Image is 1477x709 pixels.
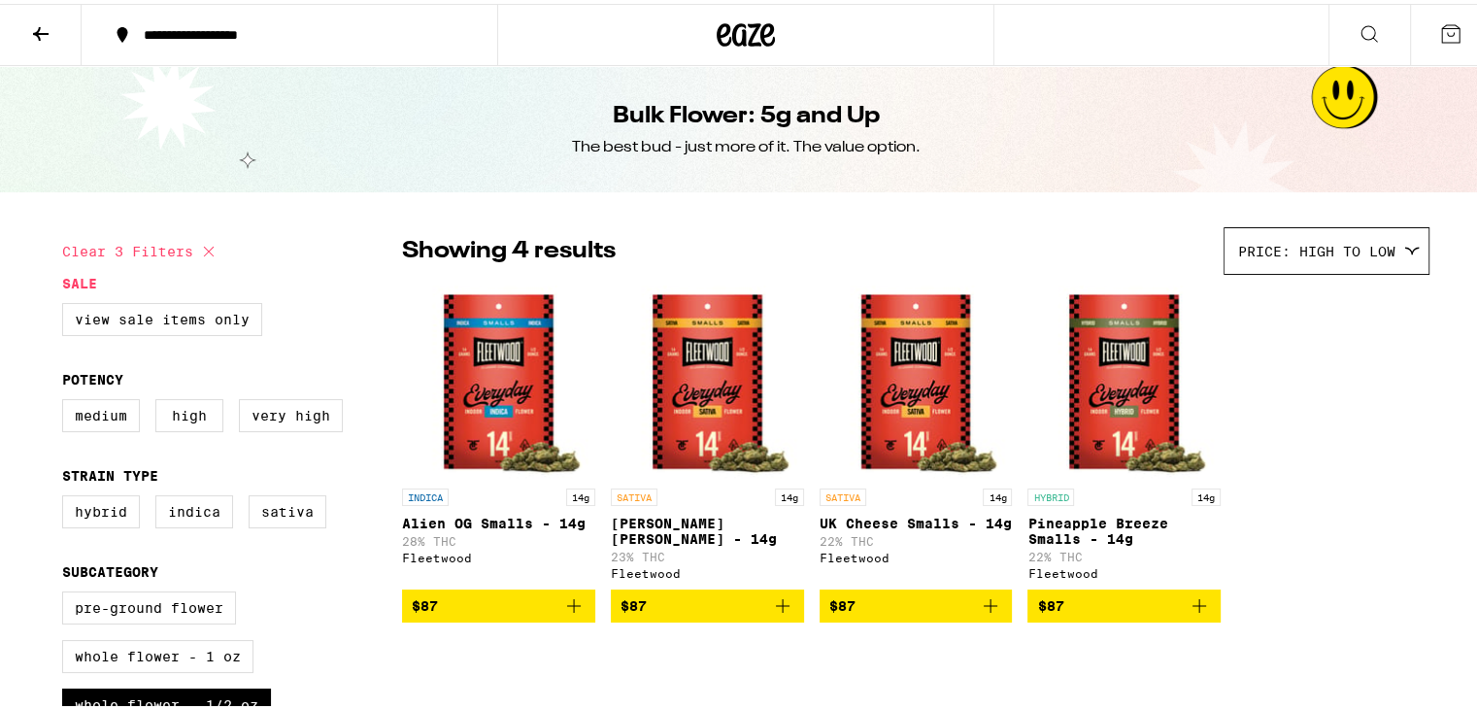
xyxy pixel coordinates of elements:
legend: Subcategory [62,560,158,576]
span: $87 [1037,594,1063,610]
label: Very High [239,395,343,428]
label: High [155,395,223,428]
span: $87 [412,594,438,610]
div: Fleetwood [1027,563,1221,576]
label: Whole Flower - 1 oz [62,636,253,669]
legend: Strain Type [62,464,158,480]
div: Fleetwood [402,548,595,560]
button: Add to bag [820,586,1013,619]
label: Medium [62,395,140,428]
img: Fleetwood - UK Cheese Smalls - 14g [820,281,1013,475]
p: [PERSON_NAME] [PERSON_NAME] - 14g [611,512,804,543]
a: Open page for Alien OG Smalls - 14g from Fleetwood [402,281,595,586]
label: Indica [155,491,233,524]
p: 22% THC [1027,547,1221,559]
a: Open page for UK Cheese Smalls - 14g from Fleetwood [820,281,1013,586]
button: Add to bag [1027,586,1221,619]
label: Sativa [249,491,326,524]
div: The best bud - just more of it. The value option. [572,133,921,154]
p: 14g [775,485,804,502]
img: Fleetwood - Jack Herer Smalls - 14g [611,281,804,475]
legend: Potency [62,368,123,384]
a: Open page for Jack Herer Smalls - 14g from Fleetwood [611,281,804,586]
p: 14g [983,485,1012,502]
legend: Sale [62,272,97,287]
p: 14g [1192,485,1221,502]
label: Pre-ground Flower [62,588,236,621]
p: 23% THC [611,547,804,559]
span: Hi. Need any help? [12,14,140,29]
p: 14g [566,485,595,502]
p: Alien OG Smalls - 14g [402,512,595,527]
p: 22% THC [820,531,1013,544]
button: Add to bag [402,586,595,619]
img: Fleetwood - Pineapple Breeze Smalls - 14g [1027,281,1221,475]
h1: Bulk Flower: 5g and Up [613,96,880,129]
span: Price: High to Low [1238,240,1395,255]
button: Add to bag [611,586,804,619]
span: $87 [621,594,647,610]
p: 28% THC [402,531,595,544]
div: Fleetwood [820,548,1013,560]
p: INDICA [402,485,449,502]
a: Open page for Pineapple Breeze Smalls - 14g from Fleetwood [1027,281,1221,586]
p: SATIVA [820,485,866,502]
span: $87 [829,594,856,610]
p: UK Cheese Smalls - 14g [820,512,1013,527]
button: Clear 3 filters [62,223,220,272]
p: HYBRID [1027,485,1074,502]
p: Pineapple Breeze Smalls - 14g [1027,512,1221,543]
label: View Sale Items Only [62,299,262,332]
p: Showing 4 results [402,231,616,264]
p: SATIVA [611,485,657,502]
img: Fleetwood - Alien OG Smalls - 14g [402,281,595,475]
div: Fleetwood [611,563,804,576]
label: Hybrid [62,491,140,524]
